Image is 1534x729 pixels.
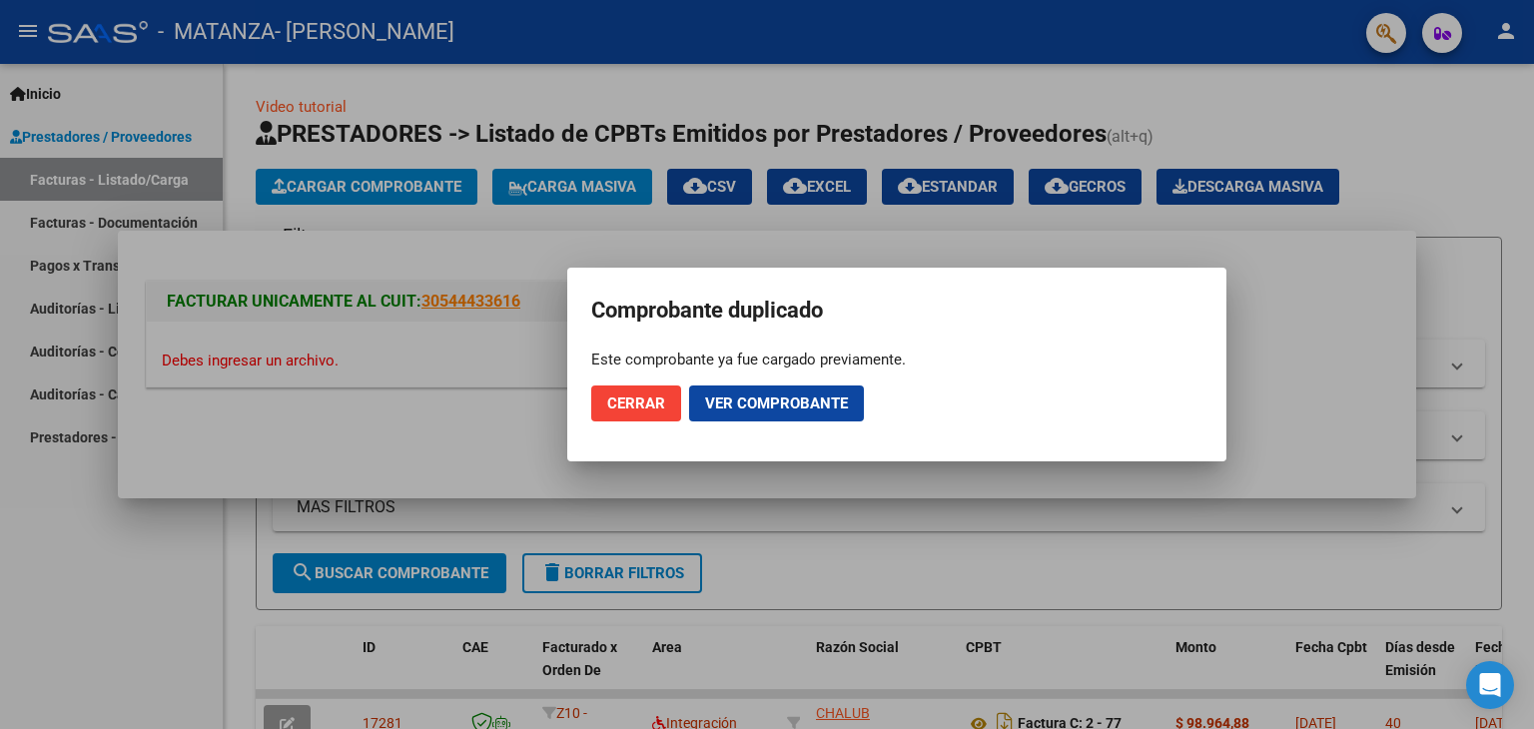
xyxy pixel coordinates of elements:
div: Open Intercom Messenger [1466,661,1514,709]
h2: Comprobante duplicado [591,292,1202,330]
span: Cerrar [607,394,665,412]
div: Este comprobante ya fue cargado previamente. [591,350,1202,369]
button: Ver comprobante [689,385,864,421]
span: Ver comprobante [705,394,848,412]
button: Cerrar [591,385,681,421]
